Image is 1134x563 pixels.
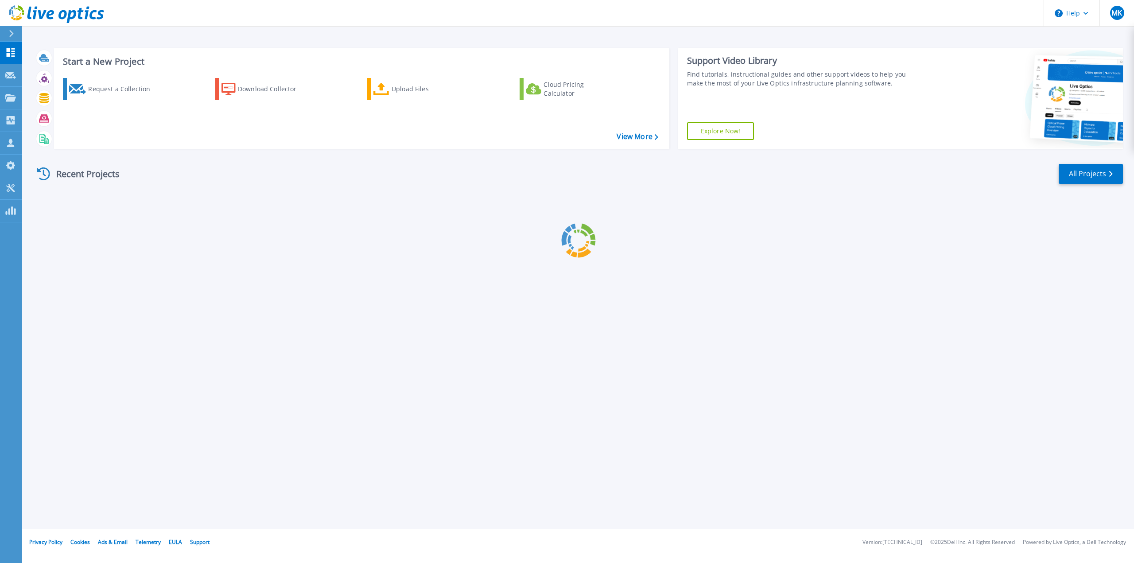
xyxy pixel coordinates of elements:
div: Upload Files [392,80,462,98]
a: View More [617,132,658,141]
a: Cookies [70,538,90,546]
a: Ads & Email [98,538,128,546]
a: Privacy Policy [29,538,62,546]
a: Explore Now! [687,122,754,140]
a: Download Collector [215,78,314,100]
li: © 2025 Dell Inc. All Rights Reserved [930,540,1015,545]
div: Find tutorials, instructional guides and other support videos to help you make the most of your L... [687,70,917,88]
a: Request a Collection [63,78,162,100]
span: MK [1111,9,1122,16]
a: Cloud Pricing Calculator [520,78,618,100]
a: EULA [169,538,182,546]
a: Telemetry [136,538,161,546]
a: Support [190,538,210,546]
div: Support Video Library [687,55,917,66]
div: Request a Collection [88,80,159,98]
div: Recent Projects [34,163,132,185]
h3: Start a New Project [63,57,658,66]
a: Upload Files [367,78,466,100]
a: All Projects [1059,164,1123,184]
li: Version: [TECHNICAL_ID] [862,540,922,545]
div: Cloud Pricing Calculator [544,80,614,98]
li: Powered by Live Optics, a Dell Technology [1023,540,1126,545]
div: Download Collector [238,80,309,98]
